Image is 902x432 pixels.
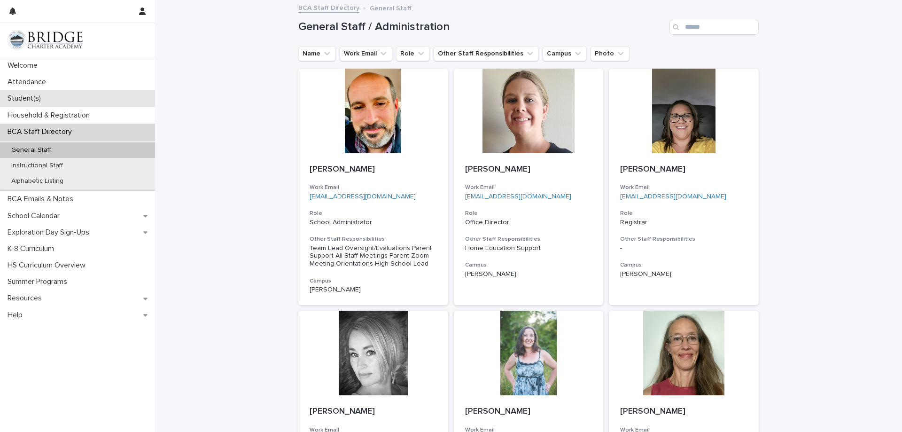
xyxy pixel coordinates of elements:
a: BCA Staff Directory [298,2,359,13]
a: [EMAIL_ADDRESS][DOMAIN_NAME] [465,193,571,200]
div: Team Lead Oversight/Evaluations Parent Support All Staff Meetings Parent Zoom Meeting Orientation... [310,244,437,268]
h3: Campus [465,261,592,269]
p: School Administrator [310,219,437,227]
p: BCA Staff Directory [4,127,79,136]
a: [EMAIL_ADDRESS][DOMAIN_NAME] [620,193,726,200]
h3: Other Staff Responsibilities [620,236,747,243]
h3: Other Staff Responsibilities [310,236,437,243]
img: V1C1m3IdTEidaUdm9Hs0 [8,31,83,49]
p: Attendance [4,78,54,86]
p: General Staff [370,2,412,13]
h3: Role [465,210,592,217]
p: Alphabetic Listing [4,177,71,185]
p: [PERSON_NAME] [465,407,592,417]
p: Help [4,311,30,320]
div: Home Education Support [465,244,592,252]
p: [PERSON_NAME] [620,270,747,278]
h1: General Staff / Administration [298,20,666,34]
p: Welcome [4,61,45,70]
p: [PERSON_NAME] [310,407,437,417]
input: Search [669,20,759,35]
p: [PERSON_NAME] [620,165,747,175]
a: [PERSON_NAME]Work Email[EMAIL_ADDRESS][DOMAIN_NAME]RoleSchool AdministratorOther Staff Responsibi... [298,69,448,305]
h3: Campus [620,261,747,269]
button: Campus [543,46,587,61]
button: Other Staff Responsibilities [434,46,539,61]
a: [PERSON_NAME]Work Email[EMAIL_ADDRESS][DOMAIN_NAME]RoleRegistrarOther Staff Responsibilities-Camp... [609,69,759,305]
p: [PERSON_NAME] [465,165,592,175]
p: Resources [4,294,49,303]
p: Office Director [465,219,592,227]
p: [PERSON_NAME] [465,270,592,278]
h3: Role [620,210,747,217]
p: Instructional Staff [4,162,70,170]
button: Work Email [340,46,392,61]
h3: Work Email [310,184,437,191]
h3: Campus [310,277,437,285]
button: Name [298,46,336,61]
p: [PERSON_NAME] [620,407,747,417]
p: Registrar [620,219,747,227]
button: Role [396,46,430,61]
p: K-8 Curriculum [4,244,62,253]
a: [PERSON_NAME]Work Email[EMAIL_ADDRESS][DOMAIN_NAME]RoleOffice DirectorOther Staff Responsibilitie... [454,69,604,305]
p: [PERSON_NAME] [310,286,437,294]
div: - [620,244,747,252]
h3: Work Email [465,184,592,191]
a: [EMAIL_ADDRESS][DOMAIN_NAME] [310,193,416,200]
p: BCA Emails & Notes [4,195,81,204]
p: HS Curriculum Overview [4,261,93,270]
p: Exploration Day Sign-Ups [4,228,97,237]
button: Photo [591,46,630,61]
p: General Staff [4,146,59,154]
h3: Work Email [620,184,747,191]
h3: Other Staff Responsibilities [465,236,592,243]
p: Student(s) [4,94,48,103]
p: School Calendar [4,212,67,220]
p: Household & Registration [4,111,97,120]
p: [PERSON_NAME] [310,165,437,175]
h3: Role [310,210,437,217]
p: Summer Programs [4,277,75,286]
